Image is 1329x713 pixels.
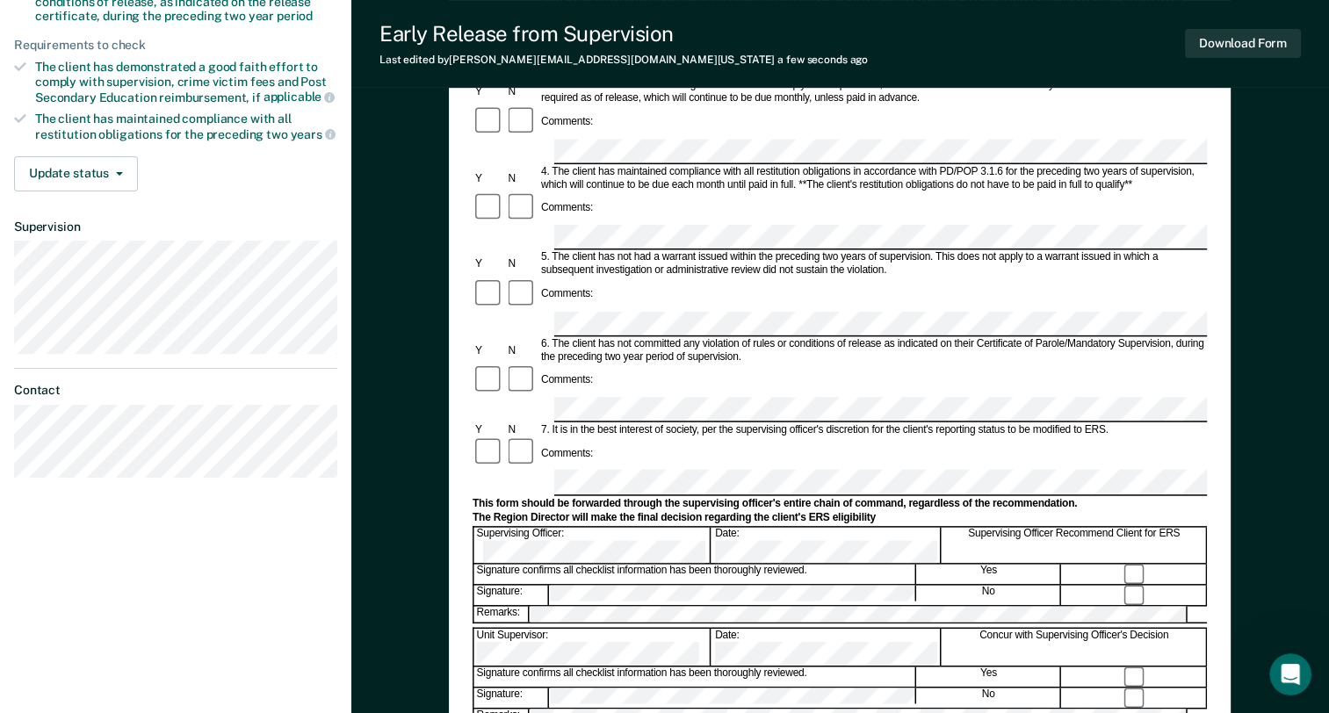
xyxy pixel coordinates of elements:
div: The Region Director will make the final decision regarding the client's ERS eligibility [473,511,1207,524]
div: This form should be forwarded through the supervising officer's entire chain of command, regardle... [473,497,1207,510]
div: Y [473,172,505,185]
div: Date: [712,629,941,666]
div: Comments: [538,374,596,387]
div: Y [473,423,505,436]
div: The client has demonstrated a good faith effort to comply with supervision, crime victim fees and... [35,60,337,104]
div: Supervising Officer: [474,527,711,564]
div: Supervising Officer Recommend Client for ERS [943,527,1207,564]
div: N [506,423,538,436]
span: a few seconds ago [777,54,868,66]
div: Signature: [474,688,549,708]
span: period [277,9,313,23]
div: 6. The client has not committed any violation of rules or conditions of release as indicated on t... [538,337,1207,364]
div: 3. The client has demonstrated a good faith effort to comply with supervision, crime victim fees ... [538,79,1207,105]
span: applicable [264,90,335,104]
div: Y [473,344,505,357]
div: No [917,688,1061,708]
div: N [506,85,538,98]
div: 7. It is in the best interest of society, per the supervising officer's discretion for the client... [538,423,1207,436]
div: N [506,344,538,357]
button: Download Form [1185,29,1301,58]
button: Update status [14,156,138,191]
div: Date: [712,527,941,564]
div: Concur with Supervising Officer's Decision [943,629,1207,666]
div: Yes [917,667,1061,687]
div: Unit Supervisor: [474,629,711,666]
div: Signature confirms all checklist information has been thoroughly reviewed. [474,565,916,584]
div: Comments: [538,288,596,301]
div: Y [473,85,505,98]
div: N [506,258,538,271]
div: Comments: [538,447,596,460]
div: The client has maintained compliance with all restitution obligations for the preceding two [35,112,337,141]
div: No [917,586,1061,605]
div: Requirements to check [14,38,337,53]
div: Early Release from Supervision [379,21,868,47]
div: Signature: [474,586,549,605]
div: 4. The client has maintained compliance with all restitution obligations in accordance with PD/PO... [538,165,1207,191]
div: Signature confirms all checklist information has been thoroughly reviewed. [474,667,916,687]
div: N [506,172,538,185]
div: Comments: [538,202,596,215]
div: Comments: [538,115,596,128]
div: Y [473,258,505,271]
div: Remarks: [474,607,531,623]
div: Last edited by [PERSON_NAME][EMAIL_ADDRESS][DOMAIN_NAME][US_STATE] [379,54,868,66]
div: Yes [917,565,1061,584]
dt: Supervision [14,220,337,234]
dt: Contact [14,383,337,398]
span: years [291,127,336,141]
iframe: Intercom live chat [1269,653,1311,695]
div: 5. The client has not had a warrant issued within the preceding two years of supervision. This do... [538,251,1207,277]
